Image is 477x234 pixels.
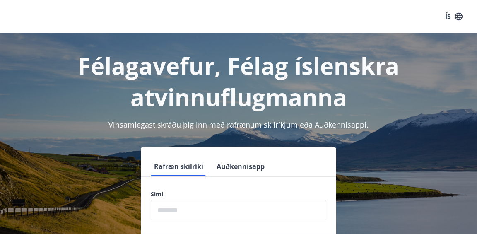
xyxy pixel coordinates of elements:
[10,50,467,113] h1: Félagavefur, Félag íslenskra atvinnuflugmanna
[108,120,369,130] span: Vinsamlegast skráðu þig inn með rafrænum skilríkjum eða Auðkennisappi.
[213,157,268,176] button: Auðkennisapp
[441,9,467,24] button: ÍS
[151,190,326,198] label: Sími
[151,157,207,176] button: Rafræn skilríki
